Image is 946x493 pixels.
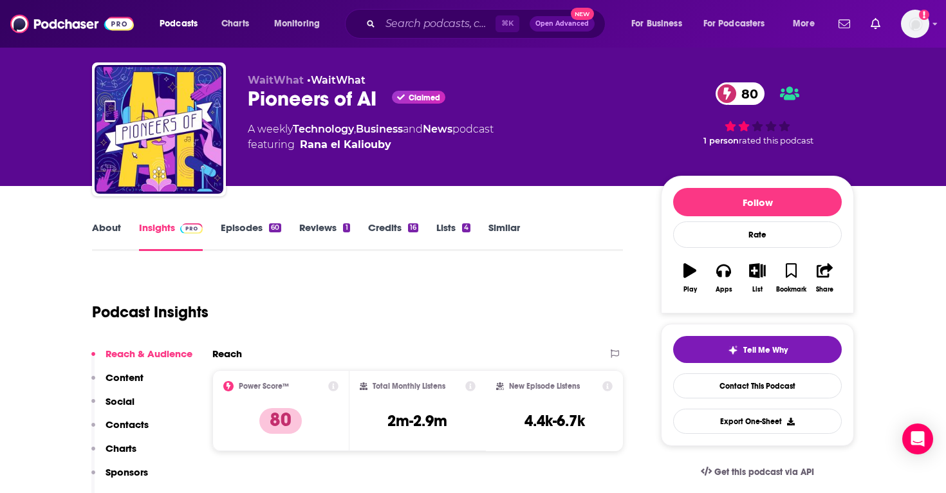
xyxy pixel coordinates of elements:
[743,345,788,355] span: Tell Me Why
[300,137,391,153] div: Rana el Kaliouby
[387,411,447,431] h3: 2m-2.9m
[703,15,765,33] span: For Podcasters
[221,15,249,33] span: Charts
[673,221,842,248] div: Rate
[707,255,740,301] button: Apps
[808,255,842,301] button: Share
[91,466,148,490] button: Sponsors
[269,223,281,232] div: 60
[622,14,698,34] button: open menu
[357,9,618,39] div: Search podcasts, credits, & more...
[673,336,842,363] button: tell me why sparkleTell Me Why
[752,286,763,293] div: List
[248,74,304,86] span: WaitWhat
[299,221,349,251] a: Reviews1
[403,123,423,135] span: and
[901,10,929,38] button: Show profile menu
[776,286,806,293] div: Bookmark
[496,15,519,32] span: ⌘ K
[91,371,144,395] button: Content
[354,123,356,135] span: ,
[673,409,842,434] button: Export One-Sheet
[716,82,765,105] a: 80
[462,223,470,232] div: 4
[265,14,337,34] button: open menu
[106,466,148,478] p: Sponsors
[423,123,452,135] a: News
[10,12,134,36] img: Podchaser - Follow, Share and Rate Podcasts
[691,456,824,488] a: Get this podcast via API
[106,418,149,431] p: Contacts
[160,15,198,33] span: Podcasts
[774,255,808,301] button: Bookmark
[212,348,242,360] h2: Reach
[221,221,281,251] a: Episodes60
[683,286,697,293] div: Play
[248,122,494,153] div: A weekly podcast
[106,371,144,384] p: Content
[436,221,470,251] a: Lists4
[95,65,223,194] img: Pioneers of AI
[816,286,833,293] div: Share
[695,14,784,34] button: open menu
[901,10,929,38] img: User Profile
[901,10,929,38] span: Logged in as KTMSseat4
[106,442,136,454] p: Charts
[91,348,192,371] button: Reach & Audience
[728,345,738,355] img: tell me why sparkle
[92,221,121,251] a: About
[368,221,418,251] a: Credits16
[714,467,814,478] span: Get this podcast via API
[902,423,933,454] div: Open Intercom Messenger
[571,8,594,20] span: New
[631,15,682,33] span: For Business
[293,123,354,135] a: Technology
[91,395,134,419] button: Social
[356,123,403,135] a: Business
[92,302,209,322] h1: Podcast Insights
[307,74,366,86] span: •
[213,14,257,34] a: Charts
[716,286,732,293] div: Apps
[311,74,366,86] a: WaitWhat
[784,14,831,34] button: open menu
[106,348,192,360] p: Reach & Audience
[509,382,580,391] h2: New Episode Listens
[919,10,929,20] svg: Add a profile image
[703,136,739,145] span: 1 person
[106,395,134,407] p: Social
[866,13,886,35] a: Show notifications dropdown
[488,221,520,251] a: Similar
[530,16,595,32] button: Open AdvancedNew
[239,382,289,391] h2: Power Score™
[673,373,842,398] a: Contact This Podcast
[408,223,418,232] div: 16
[739,136,813,145] span: rated this podcast
[91,442,136,466] button: Charts
[673,188,842,216] button: Follow
[741,255,774,301] button: List
[373,382,445,391] h2: Total Monthly Listens
[248,137,494,153] span: featuring
[793,15,815,33] span: More
[343,223,349,232] div: 1
[524,411,585,431] h3: 4.4k-6.7k
[91,418,149,442] button: Contacts
[728,82,765,105] span: 80
[274,15,320,33] span: Monitoring
[380,14,496,34] input: Search podcasts, credits, & more...
[151,14,214,34] button: open menu
[259,408,302,434] p: 80
[673,255,707,301] button: Play
[409,95,440,101] span: Claimed
[661,74,854,154] div: 80 1 personrated this podcast
[535,21,589,27] span: Open Advanced
[833,13,855,35] a: Show notifications dropdown
[180,223,203,234] img: Podchaser Pro
[139,221,203,251] a: InsightsPodchaser Pro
